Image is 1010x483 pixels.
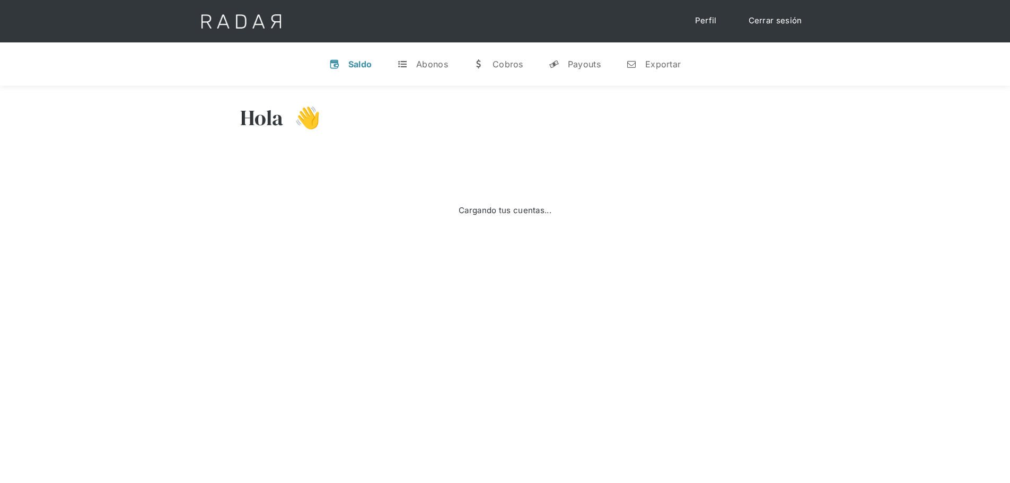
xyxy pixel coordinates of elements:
div: v [329,59,340,69]
div: Cargando tus cuentas... [459,205,551,217]
div: Payouts [568,59,601,69]
h3: Hola [240,104,284,131]
div: w [473,59,484,69]
div: n [626,59,637,69]
a: Perfil [684,11,727,31]
div: Saldo [348,59,372,69]
a: Cerrar sesión [738,11,813,31]
div: Abonos [416,59,448,69]
div: Exportar [645,59,681,69]
div: t [397,59,408,69]
div: Cobros [493,59,523,69]
h3: 👋 [284,104,321,131]
div: y [549,59,559,69]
